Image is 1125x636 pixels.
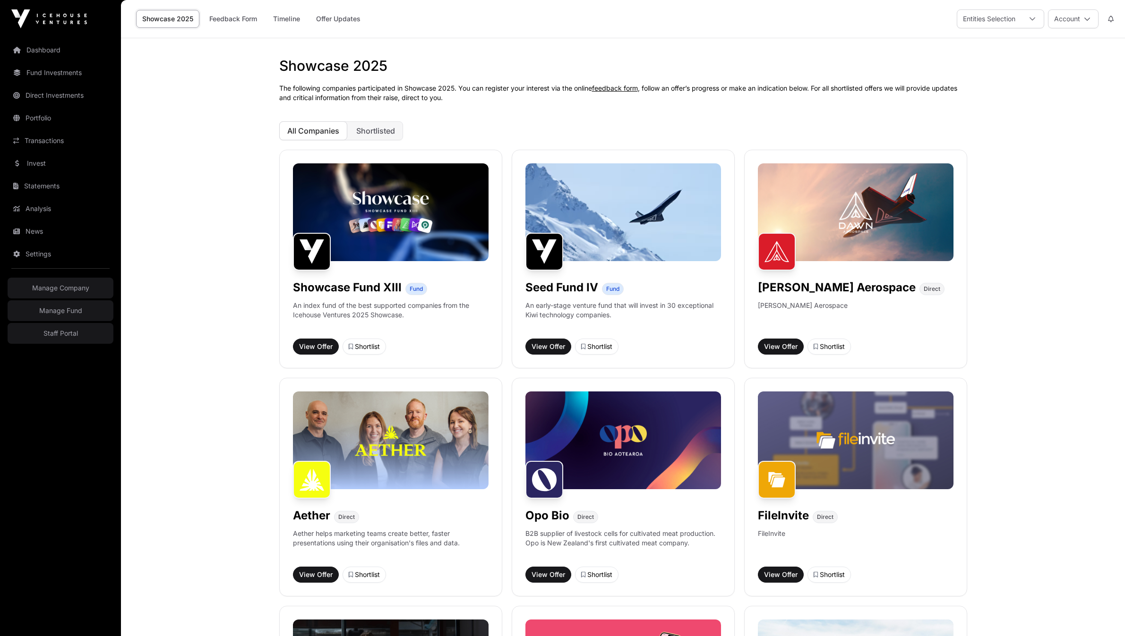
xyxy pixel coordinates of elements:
[410,285,423,293] span: Fund
[293,567,339,583] button: View Offer
[525,280,598,295] h1: Seed Fund IV
[8,85,113,106] a: Direct Investments
[758,339,804,355] button: View Offer
[8,198,113,219] a: Analysis
[338,513,355,521] span: Direct
[8,300,113,321] a: Manage Fund
[525,508,569,523] h1: Opo Bio
[279,57,967,74] h1: Showcase 2025
[575,339,618,355] button: Shortlist
[279,84,967,102] p: The following companies participated in Showcase 2025. You can register your interest via the onl...
[525,163,721,261] img: image-1600x800-%2810%29.jpg
[279,121,347,140] button: All Companies
[8,108,113,128] a: Portfolio
[581,342,612,351] div: Shortlist
[817,513,833,521] span: Direct
[581,570,612,579] div: Shortlist
[758,301,848,331] p: [PERSON_NAME] Aerospace
[356,126,395,136] span: Shortlisted
[577,513,594,521] span: Direct
[293,233,331,271] img: Showcase Fund XIII
[532,342,565,351] span: View Offer
[758,163,953,261] img: Dawn-Banner.jpg
[592,84,638,92] a: feedback form
[575,567,618,583] button: Shortlist
[11,9,87,28] img: Icehouse Ventures Logo
[8,278,113,298] a: Manage Company
[758,529,785,559] p: FileInvite
[8,40,113,60] a: Dashboard
[293,461,331,499] img: Aether
[343,339,386,355] button: Shortlist
[957,10,1021,28] div: Entities Selection
[924,285,940,293] span: Direct
[293,529,489,559] p: Aether helps marketing teams create better, faster presentations using their organisation's files...
[758,280,916,295] h1: [PERSON_NAME] Aerospace
[8,153,113,174] a: Invest
[8,130,113,151] a: Transactions
[606,285,619,293] span: Fund
[525,301,721,320] p: An early-stage venture fund that will invest in 30 exceptional Kiwi technology companies.
[764,342,798,351] span: View Offer
[293,339,339,355] button: View Offer
[1048,9,1099,28] button: Account
[293,301,489,320] p: An index fund of the best supported companies from the Icehouse Ventures 2025 Showcase.
[293,508,330,523] h1: Aether
[267,10,306,28] a: Timeline
[758,508,809,523] h1: FileInvite
[758,461,796,499] img: FileInvite
[343,567,386,583] button: Shortlist
[310,10,367,28] a: Offer Updates
[349,570,380,579] div: Shortlist
[293,391,489,489] img: Aether-Banner.jpg
[525,339,571,355] button: View Offer
[814,570,845,579] div: Shortlist
[525,567,571,583] button: View Offer
[299,342,333,351] span: View Offer
[136,10,199,28] a: Showcase 2025
[348,121,403,140] button: Shortlisted
[8,221,113,242] a: News
[807,567,851,583] button: Shortlist
[525,461,563,499] img: Opo Bio
[764,570,798,579] span: View Offer
[299,570,333,579] span: View Offer
[814,342,845,351] div: Shortlist
[525,391,721,489] img: Opo-Bio-Banner.jpg
[758,567,804,583] button: View Offer
[807,339,851,355] button: Shortlist
[532,570,565,579] span: View Offer
[293,163,489,261] img: Showcase-Fund-Banner-1.jpg
[8,244,113,264] a: Settings
[8,62,113,83] a: Fund Investments
[8,176,113,196] a: Statements
[203,10,263,28] a: Feedback Form
[758,391,953,489] img: File-Invite-Banner.jpg
[8,323,113,344] a: Staff Portal
[525,233,563,271] img: Seed Fund IV
[349,342,380,351] div: Shortlist
[525,529,721,559] p: B2B supplier of livestock cells for cultivated meat production. Opo is New Zealand's first cultiv...
[758,233,796,271] img: Dawn Aerospace
[287,126,339,136] span: All Companies
[293,280,402,295] h1: Showcase Fund XIII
